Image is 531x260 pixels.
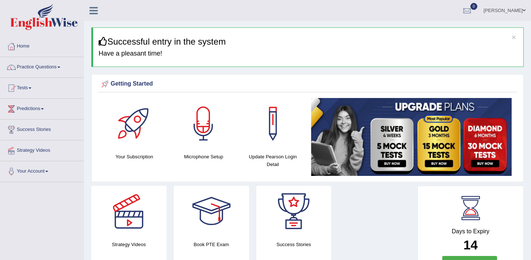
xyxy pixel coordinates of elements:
[512,33,516,41] button: ×
[173,153,235,161] h4: Microphone Setup
[426,228,515,235] h4: Days to Expiry
[311,98,512,176] img: small5.jpg
[0,36,84,54] a: Home
[463,238,478,252] b: 14
[174,241,249,248] h4: Book PTE Exam
[99,37,518,46] h3: Successful entry in the system
[100,79,515,90] div: Getting Started
[470,3,478,10] span: 0
[0,140,84,159] a: Strategy Videos
[0,99,84,117] a: Predictions
[0,120,84,138] a: Success Stories
[103,153,165,161] h4: Your Subscription
[0,78,84,96] a: Tests
[0,161,84,180] a: Your Account
[256,241,332,248] h4: Success Stories
[242,153,304,168] h4: Update Pearson Login Detail
[0,57,84,75] a: Practice Questions
[91,241,167,248] h4: Strategy Videos
[99,50,518,57] h4: Have a pleasant time!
